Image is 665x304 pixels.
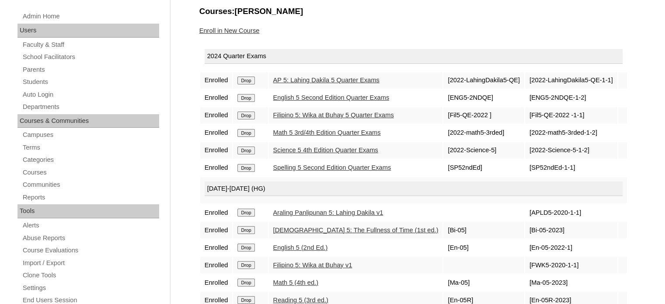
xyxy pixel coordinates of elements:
[237,209,254,217] input: Drop
[443,142,524,159] td: [2022-Science-5]
[237,261,254,269] input: Drop
[525,274,617,291] td: [Ma-05-2023]
[443,90,524,106] td: [ENG5-2NDQE]
[200,222,233,238] td: Enrolled
[525,90,617,106] td: [ENG5-2NDQE-1-2]
[525,125,617,141] td: [2022-math5-3rded-1-2]
[22,52,159,63] a: School Facilitators
[22,154,159,165] a: Categories
[273,94,390,101] a: English 5 Second Edition Quarter Exams
[237,147,254,154] input: Drop
[443,239,524,256] td: [En-05]
[525,142,617,159] td: [2022-Science-5-1-2]
[200,72,233,89] td: Enrolled
[525,72,617,89] td: [2022-LahingDakila5-QE-1-1]
[443,107,524,124] td: [Fil5-QE-2022 ]
[22,233,159,244] a: Abuse Reports
[22,192,159,203] a: Reports
[17,204,159,218] div: Tools
[443,72,524,89] td: [2022-LahingDakila5-QE]
[17,114,159,128] div: Courses & Communities
[22,270,159,281] a: Clone Tools
[200,142,233,159] td: Enrolled
[273,77,380,84] a: AP 5: Lahing Dakila 5 Quarter Exams
[525,222,617,238] td: [Bi-05-2023]
[205,182,623,196] div: [DATE]-[DATE] (HG)
[237,279,254,287] input: Drop
[525,204,617,221] td: [APLD5-2020-1-1]
[22,129,159,140] a: Campuses
[200,90,233,106] td: Enrolled
[273,297,328,304] a: Reading 5 (3rd ed.)
[200,204,233,221] td: Enrolled
[237,94,254,102] input: Drop
[22,167,159,178] a: Courses
[17,24,159,38] div: Users
[237,129,254,137] input: Drop
[22,101,159,112] a: Departments
[273,164,391,171] a: Spelling 5 Second Edition Quarter Exams
[443,125,524,141] td: [2022-math5-3rded]
[22,179,159,190] a: Communities
[200,125,233,141] td: Enrolled
[443,222,524,238] td: [Bi-05]
[273,147,378,154] a: Science 5 4th Edition Quarter Exams
[22,245,159,256] a: Course Evaluations
[443,274,524,291] td: [Ma-05]
[237,244,254,252] input: Drop
[22,89,159,100] a: Auto Login
[22,220,159,231] a: Alerts
[443,160,524,176] td: [SP52ndEd]
[273,279,318,286] a: Math 5 (4th ed.)
[273,262,352,269] a: Filipino 5: Wika at Buhay v1
[199,27,260,34] a: Enroll in New Course
[273,209,383,216] a: Araling Panlipunan 5: Lahing Dakila v1
[237,164,254,172] input: Drop
[525,160,617,176] td: [SP52ndEd-1-1]
[237,77,254,84] input: Drop
[273,227,439,234] a: [DEMOGRAPHIC_DATA] 5: The Fullness of Time (1st ed.)
[273,244,328,251] a: English 5 (2nd Ed.)
[237,112,254,119] input: Drop
[22,258,159,269] a: Import / Export
[22,142,159,153] a: Terms
[200,239,233,256] td: Enrolled
[199,6,632,17] h3: Courses:[PERSON_NAME]
[200,274,233,291] td: Enrolled
[237,226,254,234] input: Drop
[200,257,233,273] td: Enrolled
[237,296,254,304] input: Drop
[525,239,617,256] td: [En-05-2022-1]
[273,129,381,136] a: Math 5 3rd/4th Edition Quarter Exams
[205,49,623,64] div: 2024 Quarter Exams
[22,77,159,87] a: Students
[525,107,617,124] td: [Fil5-QE-2022 -1-1]
[22,283,159,294] a: Settings
[525,257,617,273] td: [FWK5-2020-1-1]
[22,64,159,75] a: Parents
[200,160,233,176] td: Enrolled
[273,112,394,119] a: Filipino 5: Wika at Buhay 5 Quarter Exams
[22,11,159,22] a: Admin Home
[200,107,233,124] td: Enrolled
[22,39,159,50] a: Faculty & Staff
